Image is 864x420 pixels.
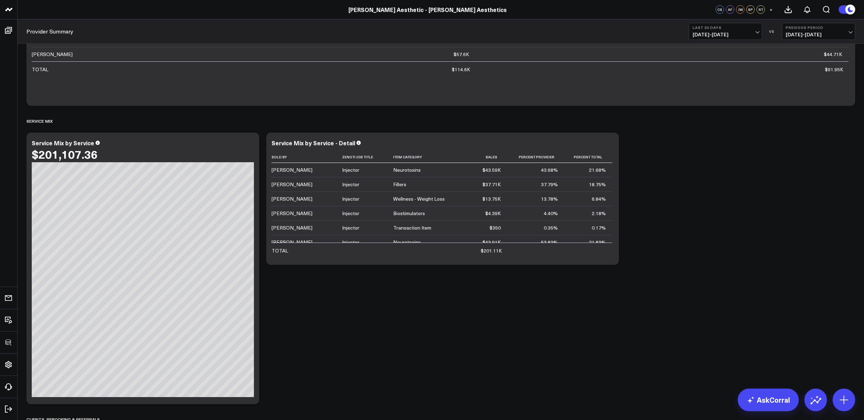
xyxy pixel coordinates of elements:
div: 2.18% [592,210,606,217]
div: Injector [342,181,359,188]
div: VS [766,29,778,34]
button: Last 30 Days[DATE]-[DATE] [689,23,762,40]
div: Service Mix by Service [32,139,94,147]
div: 37.79% [541,181,558,188]
th: Sales [474,151,507,163]
div: $350 [489,224,501,231]
div: Biostimulators [393,210,425,217]
div: Injector [342,239,359,246]
a: Provider Summary [26,28,73,35]
div: $201,107.36 [32,148,98,160]
th: Percent Provider [507,151,564,163]
div: Injector [342,210,359,217]
div: [PERSON_NAME] [272,195,312,202]
div: 18.75% [589,181,606,188]
div: $43.59K [482,166,501,174]
div: 53.83% [541,239,558,246]
div: $57.6K [454,51,469,58]
div: CS [716,5,724,14]
th: Sold By [272,151,342,163]
span: + [769,7,773,12]
div: $91.95K [825,66,843,73]
th: Percent Total [564,151,612,163]
div: TOTAL [272,247,288,254]
div: Neurotoxins [393,166,421,174]
div: AF [726,5,734,14]
th: Zenoti Job Title [342,151,393,163]
div: Wellness - Weight Loss [393,195,445,202]
div: Service Mix by Service - Detail [272,139,355,147]
div: Injector [342,195,359,202]
div: 21.83% [589,239,606,246]
button: + [767,5,775,14]
div: Transaction Item [393,224,431,231]
div: $201.11K [481,247,502,254]
div: $43.91K [482,239,501,246]
div: Fillers [393,181,406,188]
div: [PERSON_NAME] [272,181,312,188]
span: [DATE] - [DATE] [693,32,758,37]
div: [PERSON_NAME] [272,166,312,174]
div: RT [756,5,765,14]
div: $114.6K [452,66,470,73]
div: [PERSON_NAME] [272,224,312,231]
div: Injector [342,166,359,174]
div: 0.35% [544,224,558,231]
th: Item Category [393,151,474,163]
span: [DATE] - [DATE] [786,32,851,37]
td: [PERSON_NAME] [32,47,102,61]
div: Injector [342,224,359,231]
div: $44.71K [824,51,842,58]
a: [PERSON_NAME] Aesthetic - [PERSON_NAME] Aesthetics [348,6,507,13]
div: 21.68% [589,166,606,174]
div: JW [736,5,744,14]
div: $4.39K [485,210,501,217]
a: AskCorral [738,389,799,411]
div: 6.84% [592,195,606,202]
div: SP [746,5,755,14]
div: [PERSON_NAME] [272,239,312,246]
div: Service Mix [26,113,53,129]
div: [PERSON_NAME] [272,210,312,217]
div: Neurotoxins [393,239,421,246]
div: 4.40% [544,210,558,217]
b: Previous Period [786,25,851,30]
div: $37.71K [482,181,501,188]
div: 0.17% [592,224,606,231]
div: TOTAL [32,66,48,73]
div: 43.68% [541,166,558,174]
div: $13.75K [482,195,501,202]
div: 13.78% [541,195,558,202]
b: Last 30 Days [693,25,758,30]
button: Previous Period[DATE]-[DATE] [782,23,855,40]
